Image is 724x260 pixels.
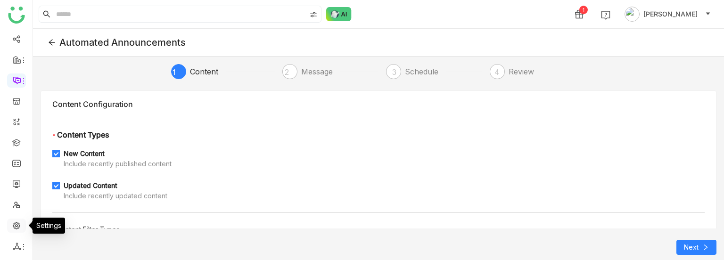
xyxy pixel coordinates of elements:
[579,6,588,14] div: 1
[171,64,275,79] div: 1Content
[64,180,167,191] div: Updated Content
[33,218,65,234] div: Settings
[623,7,713,22] button: [PERSON_NAME]
[64,159,172,169] div: Include recently published content
[190,64,226,79] div: Content
[490,64,586,79] div: 4Review
[684,242,699,252] span: Next
[64,148,172,159] div: New Content
[52,129,705,141] div: Content Types
[52,224,120,235] label: Content Filter Types
[405,64,446,79] div: Schedule
[64,191,167,201] div: Include recently updated content
[285,68,295,76] span: 2
[282,64,378,79] div: 2Message
[8,7,25,24] img: logo
[326,7,352,21] img: ask-buddy-normal.svg
[601,10,610,20] img: help.svg
[59,37,186,48] div: Automated Announcements
[625,7,640,22] img: avatar
[301,64,340,79] div: Message
[386,64,482,79] div: 3Schedule
[172,68,186,76] span: 1
[509,64,534,79] div: Review
[676,240,716,255] button: Next
[52,91,705,118] div: Content Configuration
[310,11,317,18] img: search-type.svg
[643,9,698,19] span: [PERSON_NAME]
[495,68,500,76] span: 4
[392,68,395,76] span: 3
